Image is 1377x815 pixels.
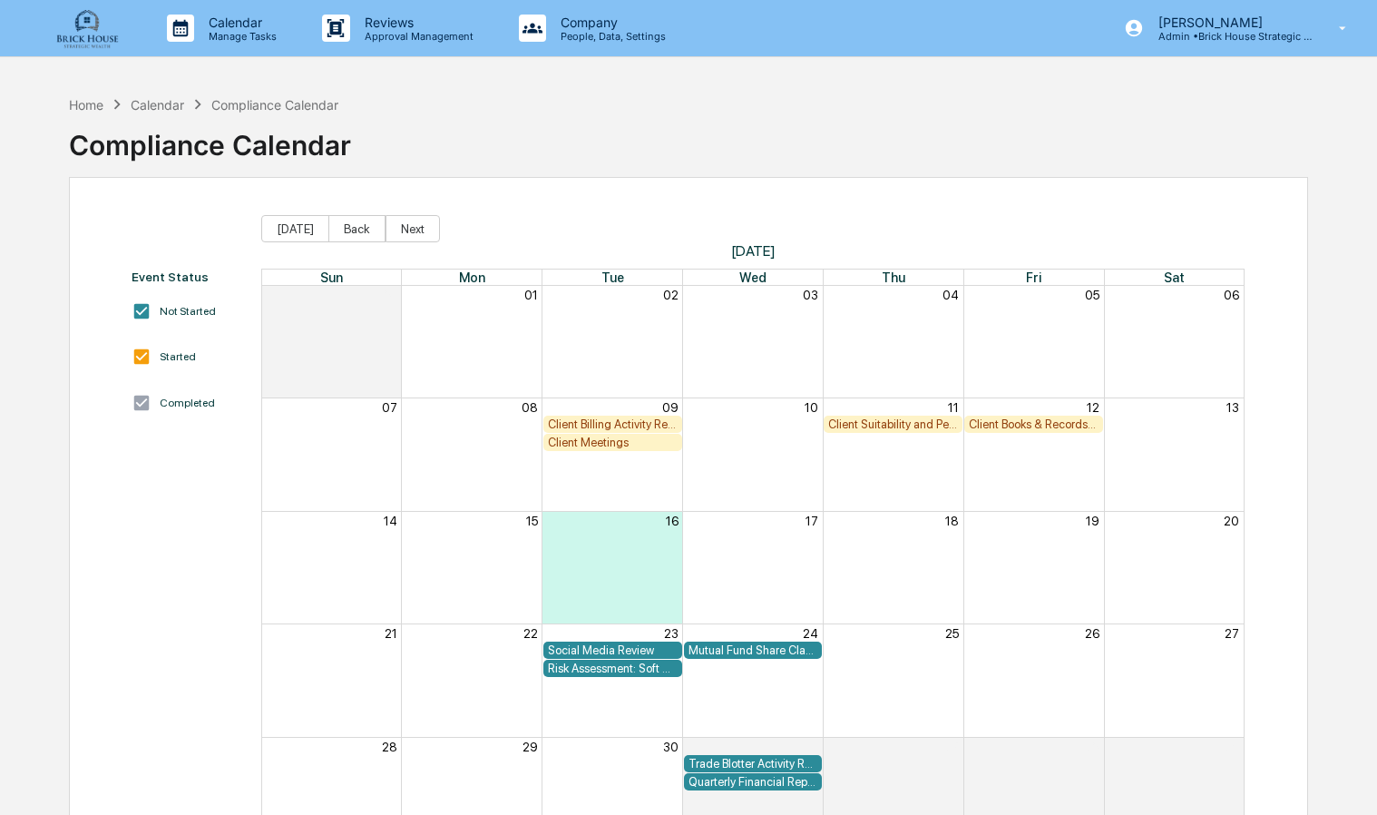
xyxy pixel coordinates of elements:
[194,15,286,30] p: Calendar
[1085,288,1099,302] button: 05
[522,400,538,415] button: 08
[1144,15,1313,30] p: [PERSON_NAME]
[803,288,818,302] button: 03
[132,270,243,284] div: Event Status
[384,514,397,528] button: 14
[548,662,678,675] div: Risk Assessment: Soft Dollar Kickbacks
[945,626,959,641] button: 25
[548,643,678,657] div: Social Media Review
[459,270,485,285] span: Mon
[1319,755,1368,804] iframe: Open customer support
[882,270,905,285] span: Thu
[382,740,397,754] button: 28
[662,400,679,415] button: 09
[948,400,959,415] button: 11
[69,97,103,113] div: Home
[350,30,483,43] p: Approval Management
[523,626,538,641] button: 22
[131,97,184,113] div: Calendar
[739,270,767,285] span: Wed
[382,400,397,415] button: 07
[526,514,538,528] button: 15
[328,215,386,242] button: Back
[1225,626,1239,641] button: 27
[386,215,440,242] button: Next
[1224,288,1239,302] button: 06
[663,740,679,754] button: 30
[548,436,678,449] div: Client Meetings
[546,15,675,30] p: Company
[546,30,675,43] p: People, Data, Settings
[1087,400,1099,415] button: 12
[160,397,215,409] div: Completed
[1086,514,1099,528] button: 19
[663,288,679,302] button: 02
[806,514,818,528] button: 17
[943,740,959,754] button: 02
[1164,270,1185,285] span: Sat
[1224,514,1239,528] button: 20
[969,417,1099,431] div: Client Books & Records Review
[1026,270,1041,285] span: Fri
[601,270,624,285] span: Tue
[385,288,397,302] button: 31
[522,740,538,754] button: 29
[524,288,538,302] button: 01
[69,114,351,162] div: Compliance Calendar
[828,417,958,431] div: Client Suitability and Performance Review
[664,626,679,641] button: 23
[160,305,216,318] div: Not Started
[805,740,818,754] button: 01
[261,242,1245,260] span: [DATE]
[1226,400,1239,415] button: 13
[1144,30,1313,43] p: Admin • Brick House Strategic Wealth
[942,288,959,302] button: 04
[1084,740,1099,754] button: 03
[803,626,818,641] button: 24
[1223,740,1239,754] button: 04
[688,775,818,789] div: Quarterly Financial Reporting
[44,7,131,49] img: logo
[211,97,338,113] div: Compliance Calendar
[945,514,959,528] button: 18
[688,757,818,771] div: Trade Blotter Activity Review
[194,30,286,43] p: Manage Tasks
[805,400,818,415] button: 10
[548,417,678,431] div: Client Billing Activity Review
[688,643,818,657] div: Mutual Fund Share Class & Fee Review
[320,270,343,285] span: Sun
[1085,626,1099,641] button: 26
[666,514,679,528] button: 16
[160,350,196,363] div: Started
[385,626,397,641] button: 21
[350,15,483,30] p: Reviews
[261,215,329,242] button: [DATE]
